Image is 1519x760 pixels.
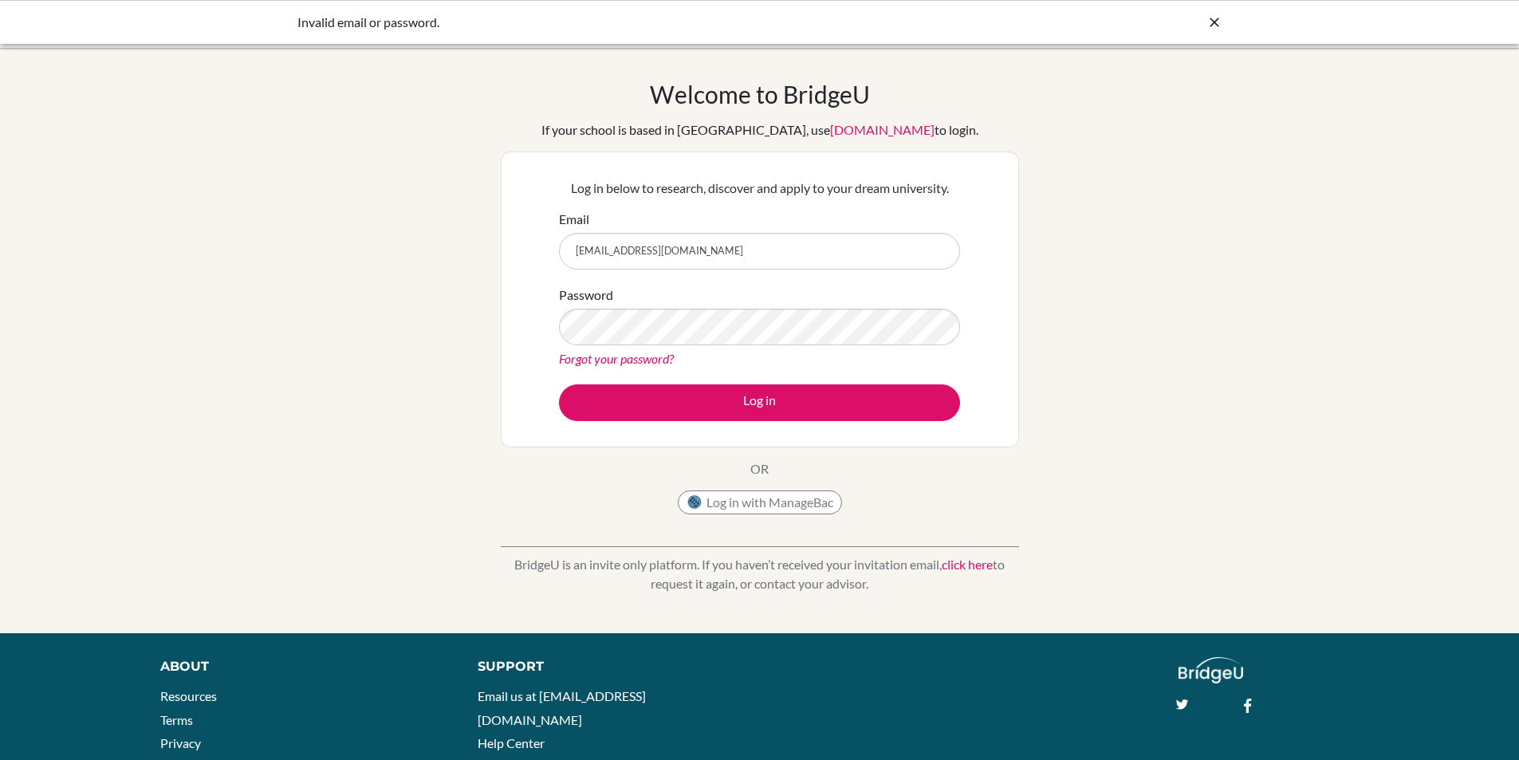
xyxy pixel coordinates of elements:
[942,557,993,572] a: click here
[830,122,935,137] a: [DOMAIN_NAME]
[559,285,613,305] label: Password
[478,657,741,676] div: Support
[160,688,217,703] a: Resources
[1179,657,1243,683] img: logo_white@2x-f4f0deed5e89b7ecb1c2cc34c3e3d731f90f0f143d5ea2071677605dd97b5244.png
[650,80,870,108] h1: Welcome to BridgeU
[750,459,769,478] p: OR
[160,735,201,750] a: Privacy
[541,120,978,140] div: If your school is based in [GEOGRAPHIC_DATA], use to login.
[559,179,960,198] p: Log in below to research, discover and apply to your dream university.
[559,210,589,229] label: Email
[297,13,983,32] div: Invalid email or password.
[160,712,193,727] a: Terms
[478,688,646,727] a: Email us at [EMAIL_ADDRESS][DOMAIN_NAME]
[160,657,442,676] div: About
[501,555,1019,593] p: BridgeU is an invite only platform. If you haven’t received your invitation email, to request it ...
[678,490,842,514] button: Log in with ManageBac
[478,735,545,750] a: Help Center
[559,384,960,421] button: Log in
[559,351,674,366] a: Forgot your password?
